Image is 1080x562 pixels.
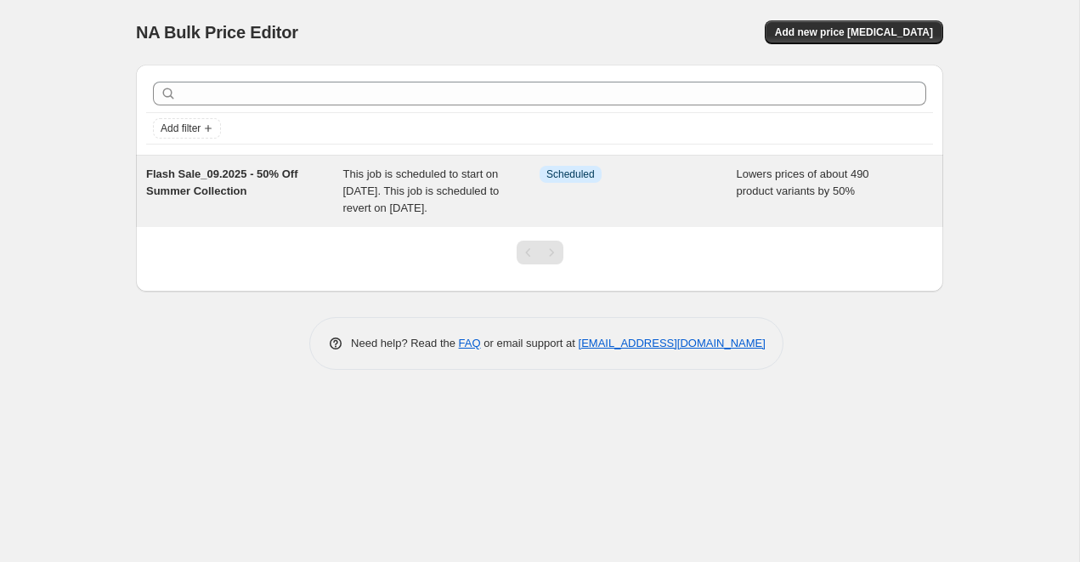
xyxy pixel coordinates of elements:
a: [EMAIL_ADDRESS][DOMAIN_NAME] [579,337,766,349]
span: Add new price [MEDICAL_DATA] [775,26,933,39]
nav: Pagination [517,241,563,264]
span: or email support at [481,337,579,349]
span: Flash Sale_09.2025 - 50% Off Summer Collection [146,167,297,197]
span: Add filter [161,122,201,135]
a: FAQ [459,337,481,349]
span: Need help? Read the [351,337,459,349]
span: This job is scheduled to start on [DATE]. This job is scheduled to revert on [DATE]. [343,167,500,214]
span: Scheduled [546,167,595,181]
span: NA Bulk Price Editor [136,23,298,42]
button: Add filter [153,118,221,139]
span: Lowers prices of about 490 product variants by 50% [737,167,869,197]
button: Add new price [MEDICAL_DATA] [765,20,943,44]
